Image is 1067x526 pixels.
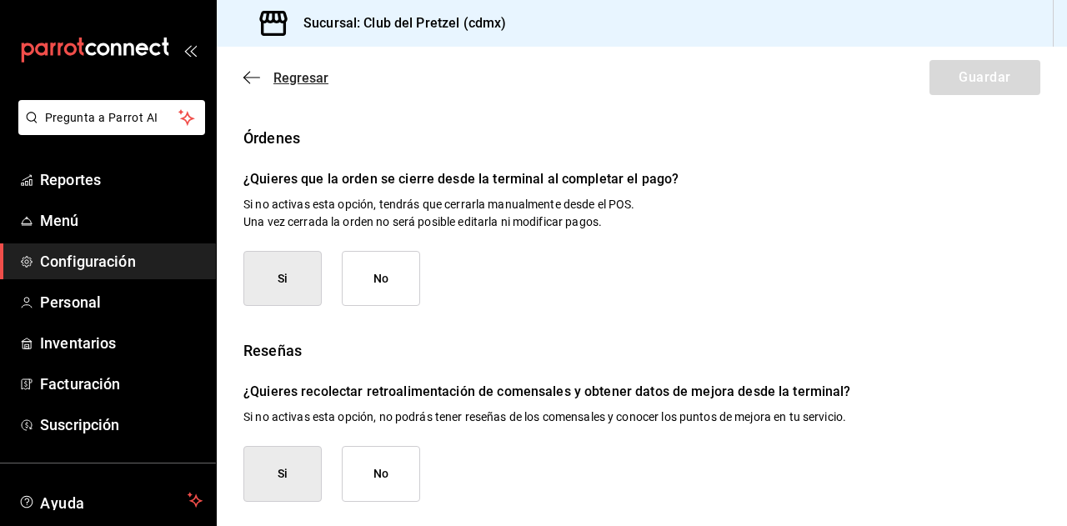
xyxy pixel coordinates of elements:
p: ¿Quieres que la orden se cierre desde la terminal al completar el pago? [243,169,1040,189]
h3: Sucursal: Club del Pretzel (cdmx) [290,13,506,33]
span: Ayuda [40,490,181,510]
div: Órdenes [243,127,1040,149]
span: Suscripción [40,413,203,436]
button: No [342,251,420,307]
button: No [342,446,420,502]
span: Inventarios [40,332,203,354]
p: ¿Quieres recolectar retroalimentación de comensales y obtener datos de mejora desde la terminal? [243,382,1040,402]
button: Pregunta a Parrot AI [18,100,205,135]
button: Si [243,446,322,502]
span: Configuración [40,250,203,273]
button: Regresar [243,70,328,86]
span: Pregunta a Parrot AI [45,109,179,127]
span: Reportes [40,168,203,191]
a: Pregunta a Parrot AI [12,121,205,138]
span: Regresar [273,70,328,86]
span: Personal [40,291,203,313]
p: Si no activas esta opción, no podrás tener reseñas de los comensales y conocer los puntos de mejo... [243,408,1040,426]
div: Reseñas [243,339,1040,362]
span: Menú [40,209,203,232]
span: Facturación [40,373,203,395]
button: open_drawer_menu [183,43,197,57]
button: Si [243,251,322,307]
p: Si no activas esta opción, tendrás que cerrarla manualmente desde el POS. Una vez cerrada la orde... [243,196,1040,231]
